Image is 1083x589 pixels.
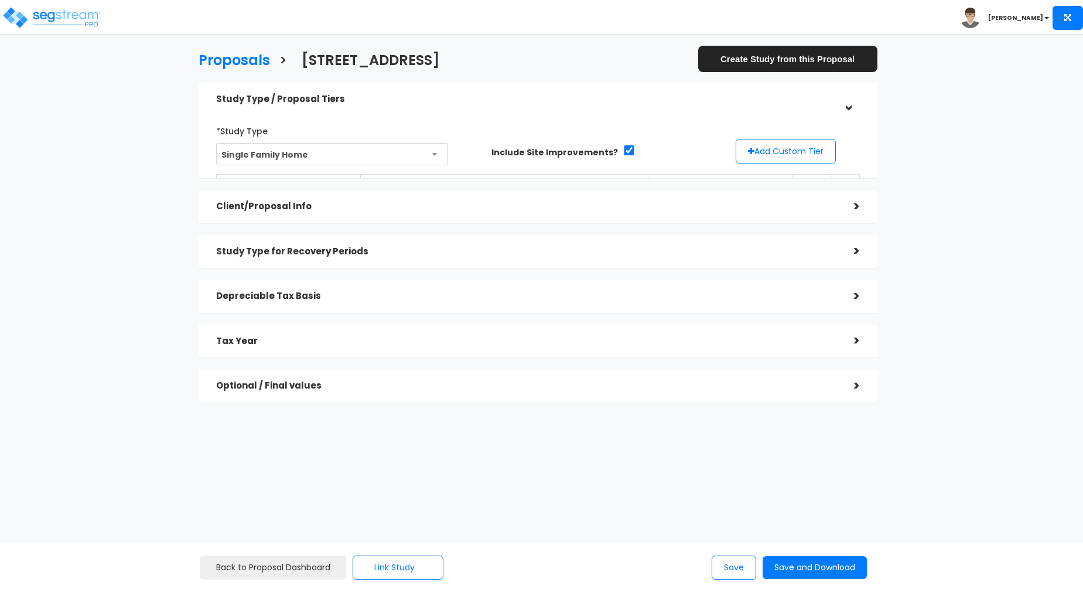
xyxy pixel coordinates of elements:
div: > [839,87,857,111]
div: > [836,198,860,216]
h5: Client/Proposal Info [216,202,836,212]
button: Link Study [353,556,443,580]
th: Export [792,174,830,208]
h3: > [279,53,287,71]
th: # [217,174,361,208]
a: Back to Proposal Dashboard [200,556,346,580]
div: > [836,377,860,395]
label: *Study Type [216,121,268,137]
th: Long Life [648,174,792,208]
h5: Study Type for Recovery Periods [216,247,836,257]
h5: Study Type / Proposal Tiers [216,94,836,104]
h5: Tax Year [216,336,836,346]
div: > [836,332,860,350]
button: Save [712,556,756,580]
div: > [836,287,860,305]
h3: Proposals [199,53,270,71]
a: Proposals [190,41,270,77]
button: Save and Download [763,556,867,579]
img: logo_pro_r.png [2,6,101,29]
th: Short Life [360,174,504,208]
h5: Optional / Final values [216,381,836,391]
b: [PERSON_NAME] [988,13,1043,22]
label: Include Site Improvements? [491,147,618,158]
span: Single Family Home [217,144,447,166]
span: Single Family Home [216,143,448,165]
h3: [STREET_ADDRESS] [302,53,440,71]
a: [STREET_ADDRESS] [293,41,440,77]
th: Site Improvements [504,174,648,208]
button: Add Custom Tier [736,139,836,164]
h5: Depreciable Tax Basis [216,291,836,301]
a: Create Study from this Proposal [698,46,877,72]
div: > [836,242,860,260]
img: avatar.png [960,8,980,28]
